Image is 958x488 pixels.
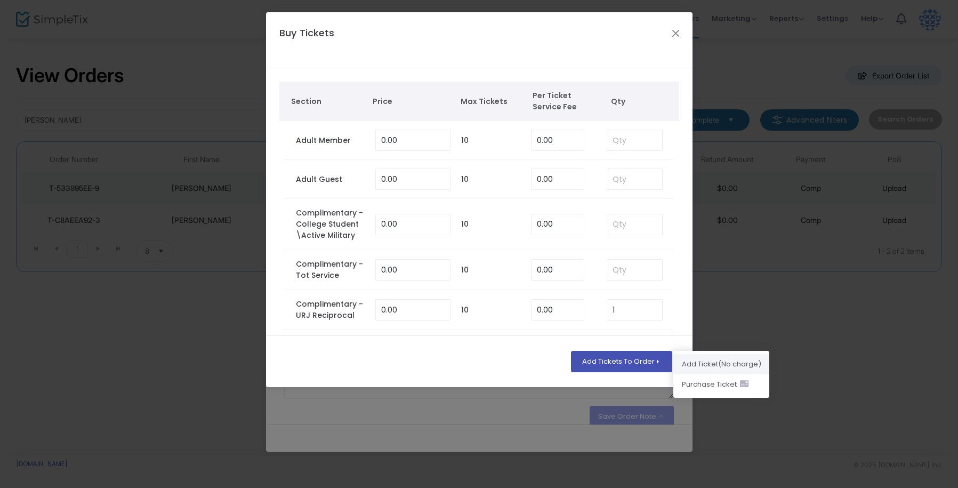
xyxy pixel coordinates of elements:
label: Complimentary - College Student\Active Military [296,207,365,241]
input: Enter Service Fee [532,260,584,280]
input: Enter Service Fee [532,300,584,320]
li: Add Ticket (No charge) [673,354,769,374]
li: Purchase Ticket [673,374,769,395]
input: Qty [607,130,663,150]
input: Enter Service Fee [532,130,584,150]
label: 10 [461,135,469,146]
input: Qty [607,169,663,189]
span: Section [291,96,362,107]
span: Qty [611,96,674,107]
button: Add Tickets To Order [571,351,672,372]
input: Qty [607,214,663,235]
label: 10 [461,305,469,316]
input: Qty [607,260,663,280]
span: Max Tickets [461,96,522,107]
input: Enter Service Fee [532,169,584,189]
span: Per Ticket Service Fee [533,90,594,113]
label: 10 [461,265,469,276]
label: Adult Member [296,135,351,146]
h4: Buy Tickets [274,26,374,55]
button: Close [669,26,682,40]
label: Adult Guest [296,174,342,185]
label: 10 [461,219,469,230]
input: Enter Service Fee [532,214,584,235]
label: 10 [461,174,469,185]
label: Complimentary - URJ Reciprocal [296,299,365,321]
span: Price [373,96,450,107]
input: Qty [607,300,663,320]
label: Complimentary - Tot Service [296,259,365,281]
